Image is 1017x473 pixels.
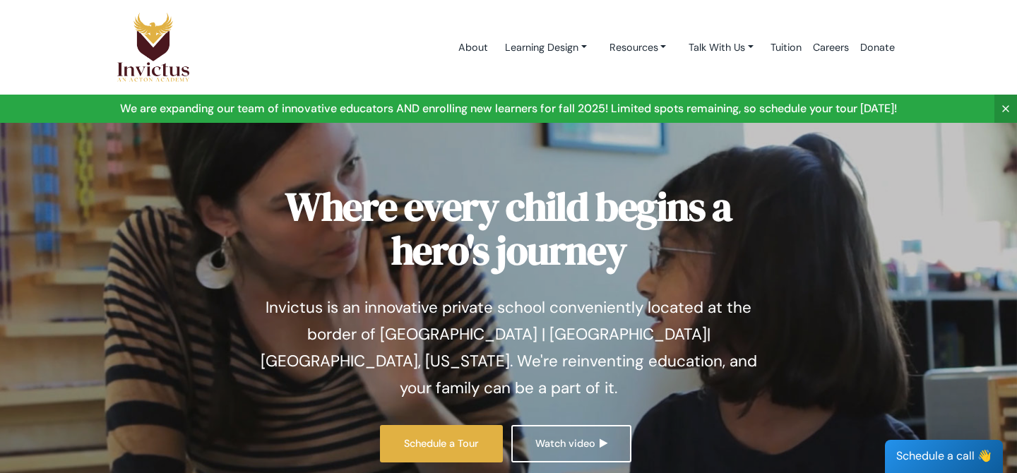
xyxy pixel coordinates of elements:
a: Talk With Us [677,35,765,61]
a: Learning Design [494,35,598,61]
a: Careers [807,18,855,78]
a: Donate [855,18,900,78]
a: Schedule a Tour [380,425,503,462]
h1: Where every child begins a hero's journey [251,185,766,272]
p: Invictus is an innovative private school conveniently located at the border of [GEOGRAPHIC_DATA] ... [251,294,766,402]
a: Watch video [511,425,631,462]
img: Logo [117,12,190,83]
div: Schedule a call 👋 [885,440,1003,473]
a: About [453,18,494,78]
a: Resources [598,35,678,61]
a: Tuition [765,18,807,78]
